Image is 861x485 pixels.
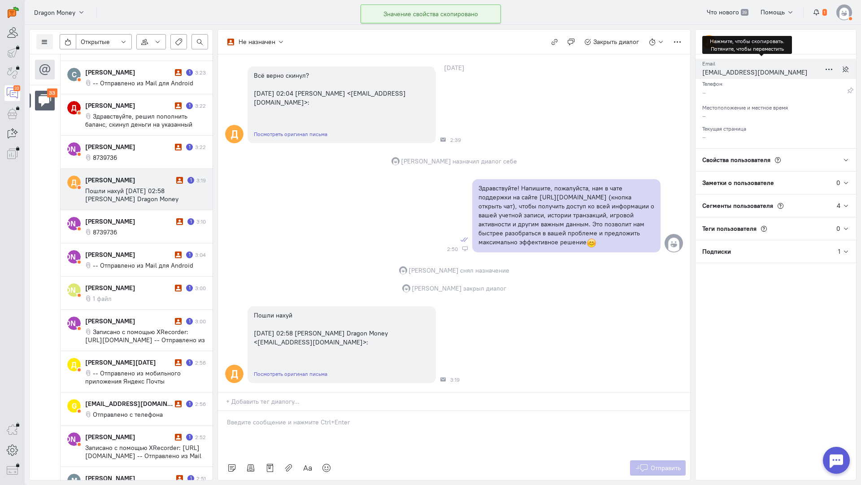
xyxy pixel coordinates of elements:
text: М [71,476,77,485]
text: [PERSON_NAME] [44,285,104,295]
div: 2:56 [195,359,206,366]
i: Диалог не разобран [176,475,183,482]
i: Диалог не разобран [175,359,182,366]
div: 3:22 [195,143,206,151]
button: Отправить [630,460,686,476]
div: Есть неотвеченное сообщение пользователя [186,144,193,150]
div: [PERSON_NAME] [85,474,174,483]
span: 2:50 [447,246,458,252]
span: – [702,112,706,120]
span: Помощь [761,8,785,16]
span: 8739736 [93,228,117,236]
span: Теги пользователя [702,225,757,233]
div: 4 [837,201,840,210]
text: Д [71,360,77,369]
i: Диалог не разобран [175,401,182,407]
img: default-v4.png [836,4,852,20]
span: Отправить [651,464,681,472]
div: [PERSON_NAME] [85,217,174,226]
i: Диалог не разобран [175,69,182,76]
div: Есть неотвеченное сообщение пользователя [187,177,194,184]
div: Заметки о пользователе [696,172,836,194]
span: :blush: [587,238,596,248]
small: Телефон [702,78,722,87]
div: [PERSON_NAME][DATE] [85,358,173,367]
span: Что нового [707,8,739,16]
span: -- Отправлено из Mail для Android [93,261,193,269]
div: 3:10 [196,218,206,225]
span: 3:19 [450,377,460,383]
text: G [72,401,77,410]
div: 3:23 [195,69,206,76]
div: 0 [836,224,840,233]
div: 33 [47,88,58,98]
div: [PERSON_NAME] [85,283,173,292]
a: Посмотреть оригинал письма [254,370,327,377]
i: Диалог не разобран [175,434,182,441]
span: – [702,133,706,141]
span: Пошли нахуй [DATE] 02:58 [PERSON_NAME] Dragon Money <[EMAIL_ADDRESS][DOMAIN_NAME]>: [85,187,200,211]
div: – [702,88,847,99]
div: 3:22 [195,102,206,110]
div: [EMAIL_ADDRESS][DOMAIN_NAME] [85,399,173,408]
text: [PERSON_NAME] [44,144,104,154]
button: Не назначен [222,34,289,49]
div: [PERSON_NAME] [85,432,173,441]
div: [PERSON_NAME] [85,176,174,185]
span: Здравствуйте, решил пополнить баланс, скинул деньги на указанный номер деньги но деньги так и не ... [85,112,202,153]
div: Почта [440,377,446,382]
span: -- Отправлено из мобильного приложения Яндекс Почты [85,369,181,385]
span: 39 [741,9,748,16]
span: Отправлено с телефона [93,410,163,419]
i: Диалог не разобран [175,102,182,109]
div: 1 [838,247,840,256]
button: Помощь [756,4,799,20]
p: Здравствуйте! Напишите, пожалуйста, нам в чате поддержки на сайте [URL][DOMAIN_NAME] (кнопка откр... [478,184,654,248]
div: [PERSON_NAME] [85,68,173,77]
div: 33 [13,85,20,91]
span: -- Отправлено из Mail для Android [93,79,193,87]
i: Диалог не разобран [175,144,182,150]
button: Dragon Money [29,4,90,20]
text: С [72,70,77,79]
span: Закрыть диалог [593,38,639,46]
span: Открытые [81,37,110,46]
text: Д [71,177,77,187]
div: 0 [836,178,840,187]
span: Свойства пользователя [702,156,770,164]
text: [PERSON_NAME] [44,318,104,328]
span: [PERSON_NAME] [409,266,459,275]
button: 1 [808,4,832,20]
div: Есть неотвеченное сообщение пользователя [187,475,194,482]
div: Есть неотвеченное сообщение пользователя [187,218,194,225]
div: Почта [440,137,446,142]
div: Текущая страница [702,123,849,132]
div: Есть неотвеченное сообщение пользователя [186,69,193,76]
span: [PERSON_NAME] [401,157,451,166]
div: Нажмите, чтобы скопировать. Потяните, чтобы переместить [702,36,792,54]
div: Пошли нахуй [DATE] 02:58 [PERSON_NAME] Dragon Money <[EMAIL_ADDRESS][DOMAIN_NAME]>: [254,311,430,347]
span: снял назначение [460,266,509,275]
div: 2:52 [195,433,206,441]
span: 8739736 [93,154,117,162]
text: Д [71,103,77,112]
div: Значение свойства скопировано [383,9,478,18]
text: Д [231,367,238,380]
img: carrot-quest.svg [8,7,19,18]
span: 2:39 [450,137,461,143]
div: 3:00 [195,317,206,325]
div: 3:00 [195,284,206,292]
div: Есть неотвеченное сообщение пользователя [186,318,193,325]
span: [PERSON_NAME] [412,284,462,293]
div: [EMAIL_ADDRESS][DOMAIN_NAME] [702,68,821,79]
div: 2:56 [195,400,206,408]
div: [DATE] [434,62,474,74]
span: Dragon Money [34,8,75,17]
div: [PERSON_NAME] [85,317,173,326]
span: 1 файл [93,295,112,303]
div: Есть неотвеченное сообщение пользователя [186,285,193,291]
div: Подписки [696,240,838,263]
span: закрыл диалог [463,284,506,293]
span: 1 [822,9,827,16]
div: Есть неотвеченное сообщение пользователя [186,251,193,258]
